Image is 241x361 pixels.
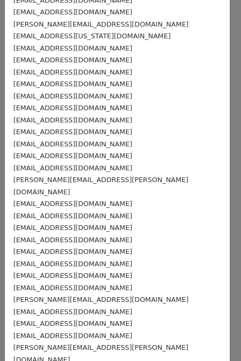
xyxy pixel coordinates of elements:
[188,310,241,361] iframe: Chat Widget
[13,104,132,112] small: [EMAIL_ADDRESS][DOMAIN_NAME]
[13,8,132,16] small: [EMAIL_ADDRESS][DOMAIN_NAME]
[13,248,132,256] small: [EMAIL_ADDRESS][DOMAIN_NAME]
[13,176,188,196] small: [PERSON_NAME][EMAIL_ADDRESS][PERSON_NAME][DOMAIN_NAME]
[13,296,189,303] small: [PERSON_NAME][EMAIL_ADDRESS][DOMAIN_NAME]
[13,284,132,292] small: [EMAIL_ADDRESS][DOMAIN_NAME]
[13,32,171,40] small: [EMAIL_ADDRESS][US_STATE][DOMAIN_NAME]
[13,152,132,160] small: [EMAIL_ADDRESS][DOMAIN_NAME]
[13,200,132,208] small: [EMAIL_ADDRESS][DOMAIN_NAME]
[13,92,132,100] small: [EMAIL_ADDRESS][DOMAIN_NAME]
[13,224,132,232] small: [EMAIL_ADDRESS][DOMAIN_NAME]
[13,68,132,76] small: [EMAIL_ADDRESS][DOMAIN_NAME]
[13,236,132,244] small: [EMAIL_ADDRESS][DOMAIN_NAME]
[13,140,132,148] small: [EMAIL_ADDRESS][DOMAIN_NAME]
[13,212,132,220] small: [EMAIL_ADDRESS][DOMAIN_NAME]
[13,319,132,327] small: [EMAIL_ADDRESS][DOMAIN_NAME]
[13,308,132,316] small: [EMAIL_ADDRESS][DOMAIN_NAME]
[13,80,132,88] small: [EMAIL_ADDRESS][DOMAIN_NAME]
[13,272,132,280] small: [EMAIL_ADDRESS][DOMAIN_NAME]
[13,116,132,124] small: [EMAIL_ADDRESS][DOMAIN_NAME]
[13,260,132,268] small: [EMAIL_ADDRESS][DOMAIN_NAME]
[13,20,189,28] small: [PERSON_NAME][EMAIL_ADDRESS][DOMAIN_NAME]
[13,56,132,64] small: [EMAIL_ADDRESS][DOMAIN_NAME]
[13,164,132,172] small: [EMAIL_ADDRESS][DOMAIN_NAME]
[13,332,132,340] small: [EMAIL_ADDRESS][DOMAIN_NAME]
[13,128,132,136] small: [EMAIL_ADDRESS][DOMAIN_NAME]
[13,44,132,52] small: [EMAIL_ADDRESS][DOMAIN_NAME]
